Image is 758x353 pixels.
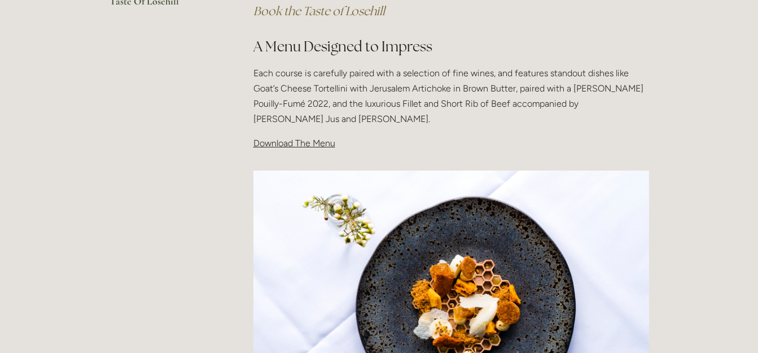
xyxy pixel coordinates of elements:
[253,3,385,19] a: Book the Taste of Losehill
[253,138,335,149] span: Download The Menu
[253,37,649,56] h2: A Menu Designed to Impress
[253,66,649,127] p: Each course is carefully paired with a selection of fine wines, and features standout dishes like...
